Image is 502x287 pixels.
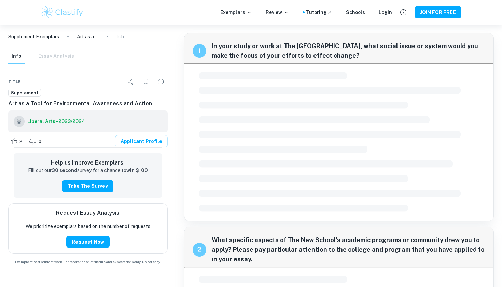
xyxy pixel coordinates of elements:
[35,138,45,145] span: 0
[27,118,85,125] h6: Liberal Arts - 2023/2024
[8,33,59,40] a: Supplement Exemplars
[27,116,85,127] a: Liberal Arts - 2023/2024
[8,89,41,97] a: Supplement
[115,135,168,147] a: Applicant Profile
[193,243,206,257] div: recipe
[193,44,206,58] div: recipe
[8,100,168,108] h6: Art as a Tool for Environmental Awareness and Action
[28,167,148,174] p: Fill out our survey for a chance to
[212,41,486,61] span: In your study or work at The [GEOGRAPHIC_DATA], what social issue or system would you make the fo...
[415,6,461,18] button: JOIN FOR FREE
[26,223,150,230] p: We prioritize exemplars based on the number of requests
[56,209,120,217] h6: Request Essay Analysis
[306,9,332,16] a: Tutoring
[126,168,148,173] strong: win $100
[41,5,84,19] img: Clastify logo
[77,33,99,40] p: Art as a Tool for Environmental Awareness and Action
[139,75,153,89] div: Bookmark
[8,79,21,85] span: Title
[379,9,392,16] a: Login
[62,180,113,192] button: Take the Survey
[8,259,168,264] span: Example of past student work. For reference on structure and expectations only. Do not copy.
[66,236,110,248] button: Request Now
[154,75,168,89] div: Report issue
[398,6,409,18] button: Help and Feedback
[8,136,26,147] div: Like
[8,49,25,64] button: Info
[346,9,365,16] a: Schools
[9,90,41,96] span: Supplement
[16,138,26,145] span: 2
[52,168,77,173] strong: 30 second
[266,9,289,16] p: Review
[124,75,138,89] div: Share
[116,33,126,40] p: Info
[220,9,252,16] p: Exemplars
[19,159,157,167] h6: Help us improve Exemplars!
[27,136,45,147] div: Dislike
[212,235,486,264] span: What specific aspects of The New School's academic programs or community drew you to apply? Pleas...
